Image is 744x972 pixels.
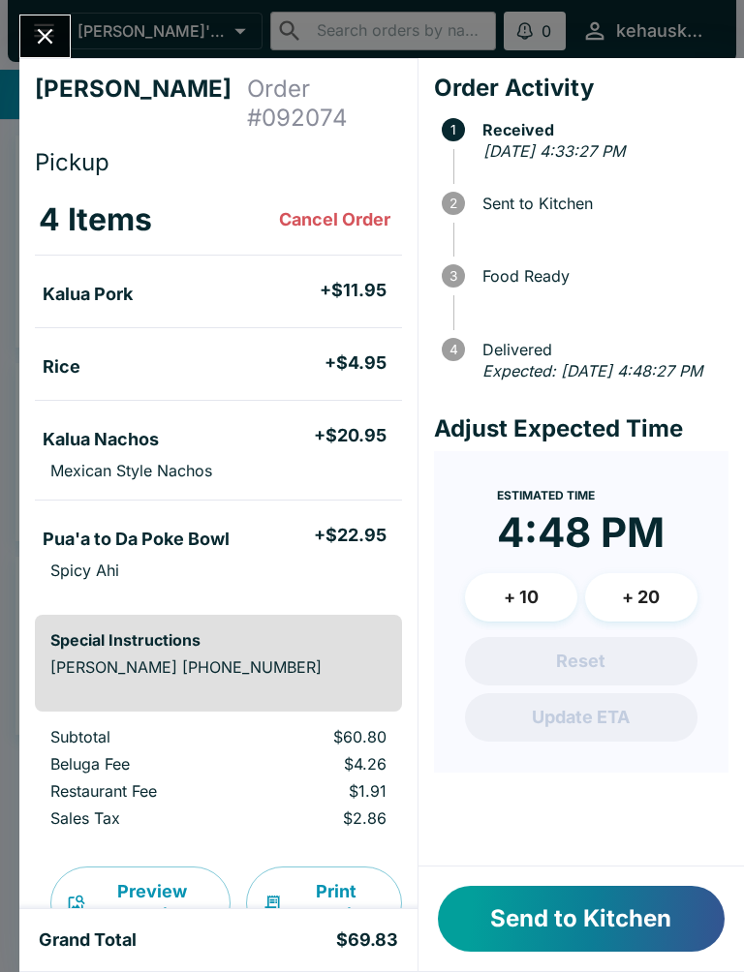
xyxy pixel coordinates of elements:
text: 1 [450,122,456,137]
p: Restaurant Fee [50,781,225,801]
time: 4:48 PM [497,507,665,558]
h6: Special Instructions [50,630,387,650]
h5: Rice [43,355,80,379]
p: Sales Tax [50,808,225,828]
h5: Pua'a to Da Poke Bowl [43,528,230,551]
button: + 20 [585,573,697,622]
h5: $69.83 [336,928,398,952]
button: Send to Kitchen [438,886,725,952]
h5: Kalua Nachos [43,428,159,451]
p: Spicy Ahi [50,561,119,580]
h5: + $20.95 [314,424,387,447]
h4: [PERSON_NAME] [35,75,247,133]
button: Preview Receipt [50,866,231,940]
h5: + $4.95 [325,351,387,375]
p: Mexican Style Nachos [50,461,212,480]
em: Expected: [DATE] 4:48:27 PM [482,361,702,380]
h3: 4 Items [39,200,152,239]
h5: + $22.95 [314,524,387,547]
p: $4.26 [256,754,386,774]
span: Estimated Time [497,488,595,502]
button: Close [20,15,70,57]
button: + 10 [465,573,577,622]
h5: + $11.95 [320,279,387,302]
h5: Grand Total [39,928,137,952]
p: [PERSON_NAME] [PHONE_NUMBER] [50,657,387,677]
p: Beluga Fee [50,754,225,774]
h5: Kalua Pork [43,283,133,306]
text: 3 [449,268,457,284]
button: Print Receipt [246,866,402,940]
span: Pickup [35,148,109,176]
p: $2.86 [256,808,386,828]
table: orders table [35,185,402,599]
span: Food Ready [473,267,728,285]
p: $1.91 [256,781,386,801]
em: [DATE] 4:33:27 PM [483,141,625,161]
h4: Order Activity [434,74,728,103]
p: $60.80 [256,727,386,746]
text: 4 [449,342,457,357]
text: 2 [449,196,457,211]
button: Cancel Order [271,200,398,239]
span: Sent to Kitchen [473,195,728,212]
table: orders table [35,727,402,835]
h4: Adjust Expected Time [434,414,728,443]
span: Received [473,121,728,138]
span: Delivered [473,341,728,358]
h4: Order # 092074 [247,75,402,133]
p: Subtotal [50,727,225,746]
